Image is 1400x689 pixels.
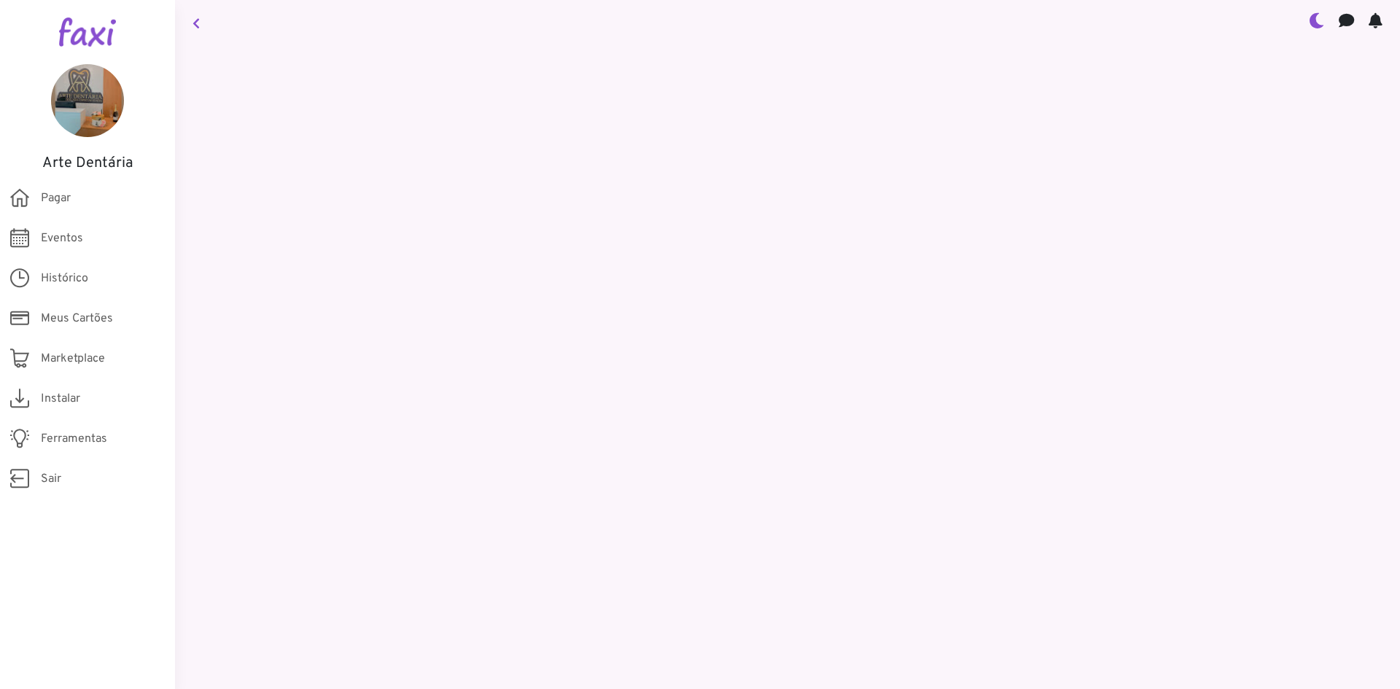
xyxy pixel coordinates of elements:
h5: Arte Dentária [22,155,153,172]
span: Meus Cartões [41,310,113,327]
span: Eventos [41,230,83,247]
span: Ferramentas [41,430,107,448]
span: Sair [41,470,61,488]
span: Instalar [41,390,80,408]
span: Marketplace [41,350,105,367]
span: Pagar [41,190,71,207]
span: Histórico [41,270,88,287]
